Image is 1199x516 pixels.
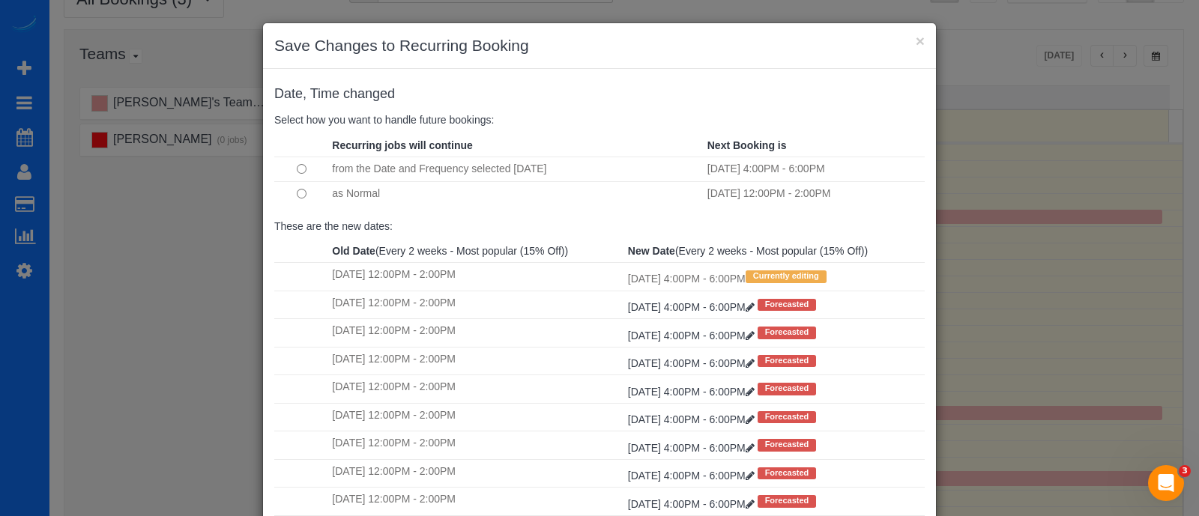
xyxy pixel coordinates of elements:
span: Currently editing [746,270,827,282]
td: [DATE] 12:00PM - 2:00PM [328,375,624,403]
strong: Old Date [332,245,375,257]
p: Select how you want to handle future bookings: [274,112,925,127]
a: [DATE] 4:00PM - 6:00PM [628,413,758,425]
td: [DATE] 12:00PM - 2:00PM [328,347,624,374]
td: [DATE] 12:00PM - 2:00PM [328,403,624,431]
td: [DATE] 12:00PM - 2:00PM [328,263,624,291]
a: [DATE] 4:00PM - 6:00PM [628,301,758,313]
button: × [916,33,925,49]
a: [DATE] 4:00PM - 6:00PM [628,386,758,398]
td: [DATE] 12:00PM - 2:00PM [328,319,624,347]
a: [DATE] 4:00PM - 6:00PM [628,470,758,482]
span: Date, Time [274,86,339,101]
th: (Every 2 weeks - Most popular (15% Off)) [624,240,925,263]
td: from the Date and Frequency selected [DATE] [328,157,703,181]
td: [DATE] 4:00PM - 6:00PM [704,157,925,181]
span: Forecasted [758,355,817,367]
span: Forecasted [758,439,817,451]
span: Forecasted [758,467,817,479]
strong: New Date [628,245,675,257]
strong: Recurring jobs will continue [332,139,472,151]
span: Forecasted [758,495,817,507]
a: [DATE] 4:00PM - 6:00PM [628,498,758,510]
td: [DATE] 12:00PM - 2:00PM [328,488,624,515]
td: [DATE] 12:00PM - 2:00PM [328,291,624,318]
span: Forecasted [758,299,817,311]
h4: changed [274,87,925,102]
iframe: Intercom live chat [1148,465,1184,501]
td: [DATE] 12:00PM - 2:00PM [704,181,925,205]
strong: Next Booking is [707,139,787,151]
span: Forecasted [758,383,817,395]
span: 3 [1179,465,1191,477]
td: as Normal [328,181,703,205]
th: (Every 2 weeks - Most popular (15% Off)) [328,240,624,263]
td: [DATE] 4:00PM - 6:00PM [624,263,925,291]
h3: Save Changes to Recurring Booking [274,34,925,57]
a: [DATE] 4:00PM - 6:00PM [628,330,758,342]
p: These are the new dates: [274,219,925,234]
td: [DATE] 12:00PM - 2:00PM [328,459,624,487]
span: Forecasted [758,327,817,339]
a: [DATE] 4:00PM - 6:00PM [628,357,758,369]
a: [DATE] 4:00PM - 6:00PM [628,442,758,454]
span: Forecasted [758,411,817,423]
td: [DATE] 12:00PM - 2:00PM [328,431,624,459]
